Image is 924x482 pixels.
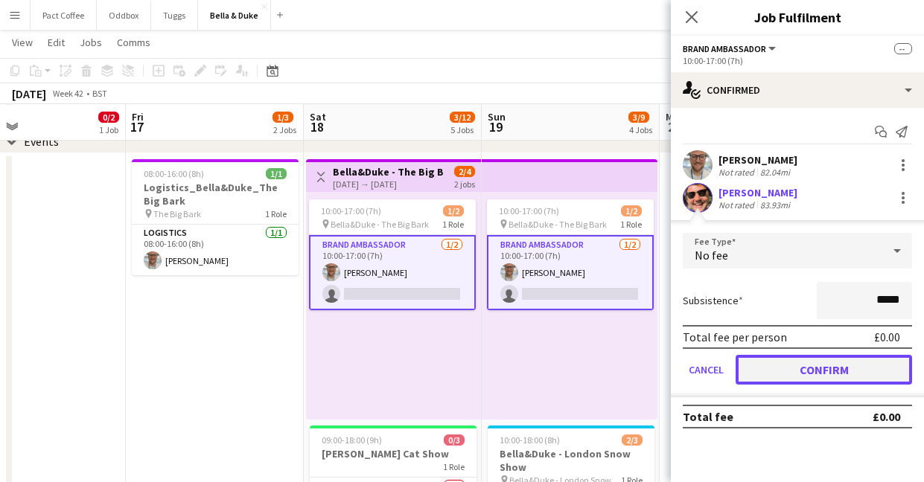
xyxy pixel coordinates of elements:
[333,179,444,190] div: [DATE] → [DATE]
[719,153,797,167] div: [PERSON_NAME]
[757,167,793,178] div: 82.04mi
[132,159,299,275] app-job-card: 08:00-16:00 (8h)1/1Logistics_Bella&Duke_The Big Bark The Big Bark1 RoleLogistics1/108:00-16:00 (8...
[111,33,156,52] a: Comms
[874,330,900,344] div: £0.00
[719,199,757,211] div: Not rated
[683,330,787,344] div: Total fee per person
[92,88,107,99] div: BST
[442,219,464,230] span: 1 Role
[509,219,607,230] span: Bella&Duke - The Big Bark
[894,43,912,54] span: --
[117,36,150,49] span: Comms
[132,181,299,208] h3: Logistics_Bella&Duke_The Big Bark
[487,199,654,310] app-job-card: 10:00-17:00 (7h)1/2 Bella&Duke - The Big Bark1 RoleBrand Ambassador1/210:00-17:00 (7h)[PERSON_NAME]
[663,118,685,135] span: 20
[273,124,296,135] div: 2 Jobs
[695,248,728,263] span: No fee
[12,86,46,101] div: [DATE]
[629,124,652,135] div: 4 Jobs
[485,118,506,135] span: 19
[500,434,560,446] span: 10:00-18:00 (8h)
[198,1,271,30] button: Bella & Duke
[266,168,287,179] span: 1/1
[6,33,39,52] a: View
[132,110,144,123] span: Fri
[620,219,642,230] span: 1 Role
[322,434,382,446] span: 09:00-18:00 (9h)
[628,112,649,123] span: 3/9
[873,409,900,424] div: £0.00
[444,434,465,446] span: 0/3
[321,205,381,216] span: 10:00-17:00 (7h)
[671,72,924,108] div: Confirmed
[757,199,793,211] div: 83.93mi
[132,225,299,275] app-card-role: Logistics1/108:00-16:00 (8h)[PERSON_NAME]
[98,112,119,123] span: 0/2
[488,110,506,123] span: Sun
[671,7,924,27] h3: Job Fulfilment
[443,205,464,216] span: 1/2
[310,110,326,123] span: Sat
[309,199,476,310] app-job-card: 10:00-17:00 (7h)1/2 Bella&Duke - The Big Bark1 RoleBrand Ambassador1/210:00-17:00 (7h)[PERSON_NAME]
[80,36,102,49] span: Jobs
[683,55,912,66] div: 10:00-17:00 (7h)
[622,434,643,446] span: 2/3
[450,112,475,123] span: 3/12
[151,1,198,30] button: Tuggs
[683,294,743,307] label: Subsistence
[273,112,293,123] span: 1/3
[333,165,444,179] h3: Bella&Duke - The Big Bark
[454,166,475,177] span: 2/4
[719,186,797,199] div: [PERSON_NAME]
[48,36,65,49] span: Edit
[499,205,559,216] span: 10:00-17:00 (7h)
[12,36,33,49] span: View
[42,33,71,52] a: Edit
[683,409,733,424] div: Total fee
[309,235,476,310] app-card-role: Brand Ambassador1/210:00-17:00 (7h)[PERSON_NAME]
[488,447,654,474] h3: Bella&Duke - London Snow Show
[144,168,204,179] span: 08:00-16:00 (8h)
[666,110,685,123] span: Mon
[265,208,287,219] span: 1 Role
[736,355,912,385] button: Confirm
[450,124,474,135] div: 5 Jobs
[153,208,201,219] span: The Big Bark
[683,43,766,54] span: Brand Ambassador
[487,235,654,310] app-card-role: Brand Ambassador1/210:00-17:00 (7h)[PERSON_NAME]
[99,124,118,135] div: 1 Job
[443,461,465,472] span: 1 Role
[31,1,97,30] button: Pact Coffee
[719,167,757,178] div: Not rated
[24,134,59,149] div: Events
[621,205,642,216] span: 1/2
[97,1,151,30] button: Oddbox
[308,118,326,135] span: 18
[683,43,778,54] button: Brand Ambassador
[454,177,475,190] div: 2 jobs
[130,118,144,135] span: 17
[49,88,86,99] span: Week 42
[683,355,730,385] button: Cancel
[310,447,477,460] h3: [PERSON_NAME] Cat Show
[331,219,429,230] span: Bella&Duke - The Big Bark
[74,33,108,52] a: Jobs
